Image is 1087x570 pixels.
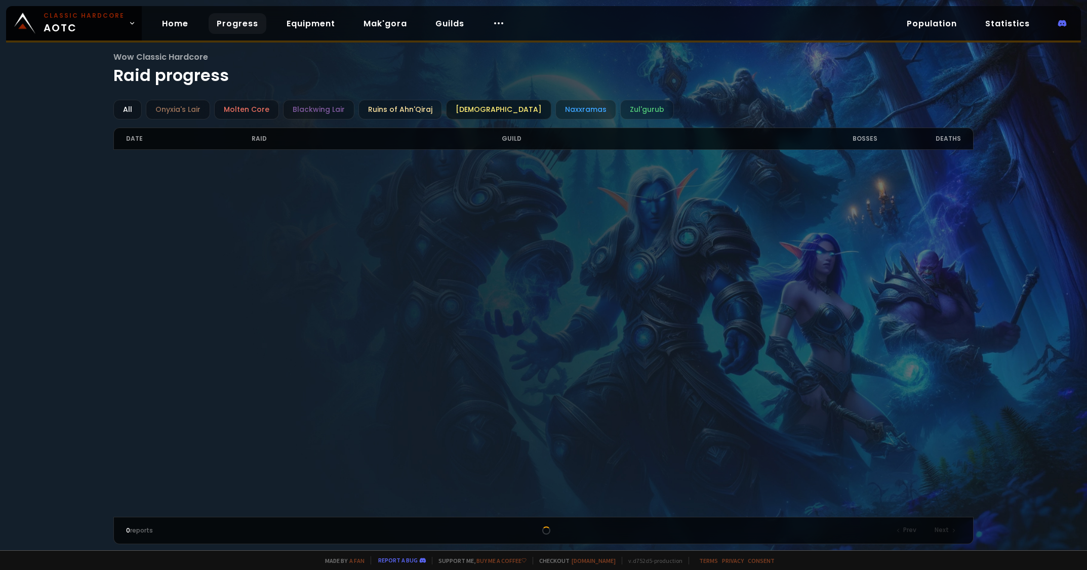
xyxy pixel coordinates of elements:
[891,523,922,538] div: Prev
[126,526,130,535] span: 0
[252,128,502,149] div: Raid
[283,100,354,119] div: Blackwing Lair
[278,13,343,34] a: Equipment
[349,557,365,564] a: a fan
[555,100,616,119] div: Naxxramas
[620,100,674,119] div: Zul'gurub
[699,557,718,564] a: Terms
[977,13,1038,34] a: Statistics
[427,13,472,34] a: Guilds
[214,100,279,119] div: Molten Core
[44,11,125,20] small: Classic Hardcore
[432,557,527,564] span: Support me,
[113,51,973,88] h1: Raid progress
[476,557,527,564] a: Buy me a coffee
[113,100,142,119] div: All
[899,13,965,34] a: Population
[446,100,551,119] div: [DEMOGRAPHIC_DATA]
[533,557,616,564] span: Checkout
[502,128,794,149] div: Guild
[622,557,682,564] span: v. d752d5 - production
[126,526,335,535] div: reports
[146,100,210,119] div: Onyxia's Lair
[209,13,266,34] a: Progress
[44,11,125,35] span: AOTC
[358,100,442,119] div: Ruins of Ahn'Qiraj
[794,128,877,149] div: Bosses
[113,51,973,63] span: Wow Classic Hardcore
[929,523,961,538] div: Next
[6,6,142,40] a: Classic HardcoreAOTC
[126,128,251,149] div: Date
[722,557,744,564] a: Privacy
[877,128,961,149] div: Deaths
[319,557,365,564] span: Made by
[355,13,415,34] a: Mak'gora
[748,557,775,564] a: Consent
[378,556,418,564] a: Report a bug
[154,13,196,34] a: Home
[572,557,616,564] a: [DOMAIN_NAME]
